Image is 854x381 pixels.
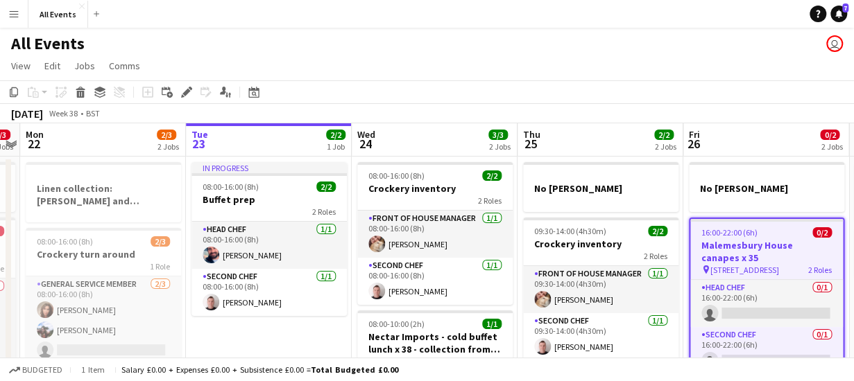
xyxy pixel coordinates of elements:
[157,141,179,152] div: 2 Jobs
[357,162,513,305] app-job-card: 08:00-16:00 (8h)2/2Crockery inventory2 RolesFront of House Manager1/108:00-16:00 (8h)[PERSON_NAME...
[26,276,181,364] app-card-role: General service member2/308:00-16:00 (8h)[PERSON_NAME][PERSON_NAME]
[191,269,347,316] app-card-role: Second Chef1/108:00-16:00 (8h)[PERSON_NAME]
[26,162,181,222] app-job-card: Linen collection: [PERSON_NAME] and [PERSON_NAME]
[26,182,181,207] h3: Linen collection: [PERSON_NAME] and [PERSON_NAME]
[821,141,842,152] div: 2 Jobs
[203,181,259,192] span: 08:00-16:00 (8h)
[26,248,181,260] h3: Crockery turn around
[150,261,170,272] span: 1 Role
[151,236,170,247] span: 2/3
[189,136,208,152] span: 23
[654,130,674,140] span: 2/2
[820,130,839,140] span: 0/2
[191,128,208,141] span: Tue
[808,265,832,275] span: 2 Roles
[28,1,88,28] button: All Events
[74,60,95,72] span: Jobs
[76,364,110,375] span: 1 item
[523,182,678,195] h3: No [PERSON_NAME]
[86,108,100,118] div: BST
[46,108,80,118] span: Week 38
[689,128,700,141] span: Fri
[312,206,336,217] span: 2 Roles
[109,60,140,72] span: Comms
[689,182,844,195] h3: No [PERSON_NAME]
[368,319,425,329] span: 08:00-10:00 (2h)
[842,3,848,12] span: 7
[6,57,36,75] a: View
[26,128,44,141] span: Mon
[327,141,345,152] div: 1 Job
[478,195,502,206] span: 2 Roles
[523,128,540,141] span: Thu
[655,141,676,152] div: 2 Jobs
[357,258,513,305] app-card-role: Second Chef1/108:00-16:00 (8h)[PERSON_NAME]
[357,211,513,258] app-card-role: Front of House Manager1/108:00-16:00 (8h)[PERSON_NAME]
[690,327,843,374] app-card-role: Second Chef0/116:00-22:00 (6h)
[316,181,336,192] span: 2/2
[39,57,66,75] a: Edit
[7,362,65,378] button: Budgeted
[482,319,502,329] span: 1/1
[523,162,678,212] app-job-card: No [PERSON_NAME]
[22,365,62,375] span: Budgeted
[357,182,513,195] h3: Crockery inventory
[523,313,678,360] app-card-role: Second Chef1/109:30-14:00 (4h30m)[PERSON_NAME]
[710,265,779,275] span: [STREET_ADDRESS]
[357,330,513,355] h3: Nectar Imports - cold buffet lunch x 38 - collection from unit 10am
[11,107,43,121] div: [DATE]
[523,266,678,313] app-card-role: Front of House Manager1/109:30-14:00 (4h30m)[PERSON_NAME]
[648,226,667,236] span: 2/2
[24,136,44,152] span: 22
[191,222,347,269] app-card-role: Head Chef1/108:00-16:00 (8h)[PERSON_NAME]
[157,130,176,140] span: 2/3
[826,35,843,52] app-user-avatar: Lucy Hinks
[701,227,758,238] span: 16:00-22:00 (6h)
[690,239,843,264] h3: Malemesbury House canapes x 35
[121,364,398,375] div: Salary £0.00 + Expenses £0.00 + Subsistence £0.00 =
[326,130,345,140] span: 2/2
[191,162,347,173] div: In progress
[689,218,844,375] app-job-card: 16:00-22:00 (6h)0/2Malemesbury House canapes x 35 [STREET_ADDRESS]2 RolesHead Chef0/116:00-22:00 ...
[191,162,347,316] app-job-card: In progress08:00-16:00 (8h)2/2Buffet prep2 RolesHead Chef1/108:00-16:00 (8h)[PERSON_NAME]Second C...
[311,364,398,375] span: Total Budgeted £0.00
[812,227,832,238] span: 0/2
[690,280,843,327] app-card-role: Head Chef0/116:00-22:00 (6h)
[521,136,540,152] span: 25
[26,228,181,364] app-job-card: 08:00-16:00 (8h)2/3Crockery turn around1 RoleGeneral service member2/308:00-16:00 (8h)[PERSON_NAM...
[368,170,425,181] span: 08:00-16:00 (8h)
[481,356,502,366] span: 1 Role
[44,60,60,72] span: Edit
[687,136,700,152] span: 26
[357,128,375,141] span: Wed
[355,136,375,152] span: 24
[103,57,146,75] a: Comms
[523,238,678,250] h3: Crockery inventory
[37,236,93,247] span: 08:00-16:00 (8h)
[191,193,347,206] h3: Buffet prep
[11,33,85,54] h1: All Events
[488,130,508,140] span: 3/3
[11,60,31,72] span: View
[689,162,844,212] app-job-card: No [PERSON_NAME]
[644,251,667,261] span: 2 Roles
[482,170,502,181] span: 2/2
[534,226,606,236] span: 09:30-14:00 (4h30m)
[69,57,101,75] a: Jobs
[830,6,847,22] a: 7
[523,218,678,360] app-job-card: 09:30-14:00 (4h30m)2/2Crockery inventory2 RolesFront of House Manager1/109:30-14:00 (4h30m)[PERSO...
[489,141,511,152] div: 2 Jobs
